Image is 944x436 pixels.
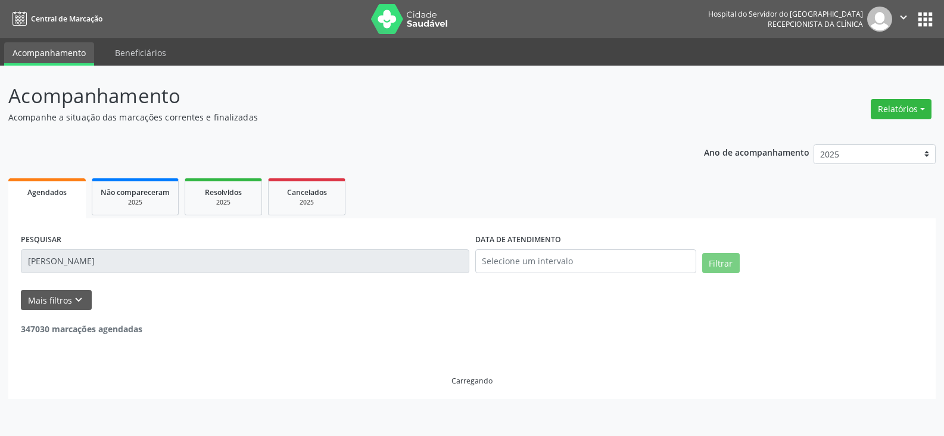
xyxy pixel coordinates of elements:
span: Resolvidos [205,187,242,197]
button: apps [915,9,936,30]
span: Agendados [27,187,67,197]
p: Acompanhamento [8,81,658,111]
div: 2025 [277,198,337,207]
span: Não compareceram [101,187,170,197]
button: Mais filtroskeyboard_arrow_down [21,290,92,311]
button:  [892,7,915,32]
div: 2025 [194,198,253,207]
i: keyboard_arrow_down [72,293,85,307]
input: Nome, código do beneficiário ou CPF [21,249,469,273]
div: Hospital do Servidor do [GEOGRAPHIC_DATA] [708,9,863,19]
span: Recepcionista da clínica [768,19,863,29]
p: Acompanhe a situação das marcações correntes e finalizadas [8,111,658,123]
strong: 347030 marcações agendadas [21,323,142,335]
img: img [867,7,892,32]
div: Carregando [451,376,493,386]
label: DATA DE ATENDIMENTO [475,231,561,249]
button: Filtrar [702,253,740,273]
a: Acompanhamento [4,42,94,66]
span: Cancelados [287,187,327,197]
input: Selecione um intervalo [475,249,696,273]
div: 2025 [101,198,170,207]
a: Beneficiários [107,42,175,63]
button: Relatórios [871,99,931,119]
span: Central de Marcação [31,14,102,24]
a: Central de Marcação [8,9,102,29]
label: PESQUISAR [21,231,61,249]
i:  [897,11,910,24]
p: Ano de acompanhamento [704,144,809,159]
